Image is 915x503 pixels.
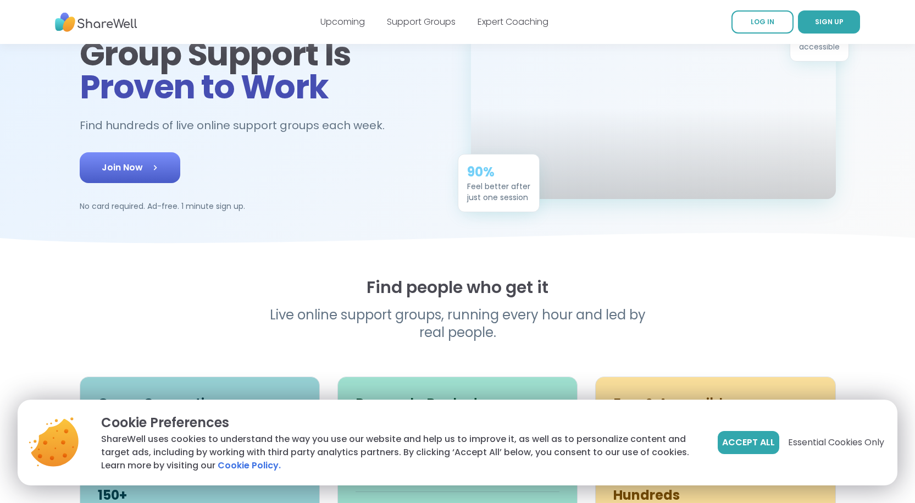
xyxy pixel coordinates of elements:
div: 90% [467,161,530,179]
a: Join Now [80,152,180,183]
a: Expert Coaching [478,15,548,28]
span: SIGN UP [815,17,844,26]
p: Live online support groups, running every hour and led by real people. [247,306,669,341]
span: Essential Cookies Only [788,436,884,449]
h3: Free & Accessible [613,395,817,412]
h3: Group Connection [98,395,302,412]
h2: Find hundreds of live online support groups each week. [80,117,396,135]
a: SIGN UP [798,10,860,34]
span: Join Now [102,161,158,174]
h2: Find people who get it [80,278,836,297]
img: ShareWell Nav Logo [55,7,137,37]
p: No card required. Ad-free. 1 minute sign up. [80,201,445,212]
h1: Group Support Is [80,37,445,103]
span: Accept All [722,436,775,449]
h3: Research-Backed [356,395,559,412]
p: Cookie Preferences [101,413,700,433]
a: Support Groups [387,15,456,28]
a: LOG IN [731,10,794,34]
a: Upcoming [320,15,365,28]
button: Accept All [718,431,779,454]
div: Feel better after just one session [467,179,530,201]
div: Always accessible [799,28,840,50]
p: ShareWell uses cookies to understand the way you use our website and help us to improve it, as we... [101,433,700,472]
span: LOG IN [751,17,774,26]
a: Cookie Policy. [218,459,281,472]
span: Proven to Work [80,64,329,110]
